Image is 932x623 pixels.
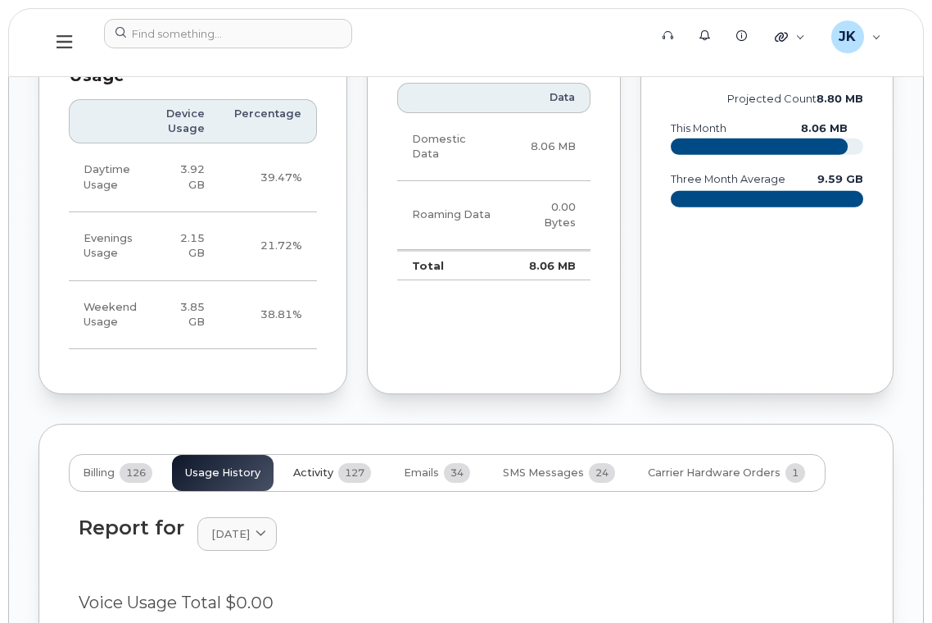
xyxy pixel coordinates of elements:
[397,181,506,250] td: Roaming Data
[69,52,317,84] div: Last Months Data Behavior Usage
[83,466,115,480] span: Billing
[397,250,506,281] td: Total
[506,113,590,182] td: 8.06 MB
[152,281,219,350] td: 3.85 GB
[293,466,333,480] span: Activity
[211,526,250,542] span: [DATE]
[785,463,805,483] span: 1
[648,466,780,480] span: Carrier Hardware Orders
[219,212,317,281] td: 21.72%
[404,466,439,480] span: Emails
[69,212,152,281] td: Evenings Usage
[817,173,863,185] text: 9.59 GB
[506,181,590,250] td: 0.00 Bytes
[506,83,590,112] th: Data
[152,212,219,281] td: 2.15 GB
[839,27,856,47] span: JK
[817,93,863,105] tspan: 8.80 MB
[152,99,219,144] th: Device Usage
[79,591,853,615] div: Voice Usage Total $0.00
[820,20,893,53] div: Jayson Kralkay
[670,173,785,185] text: three month average
[219,99,317,144] th: Percentage
[79,516,184,539] div: Report for
[503,466,584,480] span: SMS Messages
[506,250,590,281] td: 8.06 MB
[69,212,317,281] tr: Weekdays from 6:00pm to 8:00am
[727,93,863,105] text: projected count
[219,281,317,350] td: 38.81%
[801,122,848,134] text: 8.06 MB
[104,19,352,48] input: Find something...
[444,463,470,483] span: 34
[397,113,506,182] td: Domestic Data
[589,463,615,483] span: 24
[763,20,817,53] div: Quicklinks
[219,143,317,212] td: 39.47%
[152,143,219,212] td: 3.92 GB
[120,463,152,483] span: 126
[69,281,317,350] tr: Friday from 6:00pm to Monday 8:00am
[670,122,726,134] text: this month
[69,281,152,350] td: Weekend Usage
[197,517,277,551] a: [DATE]
[69,143,152,212] td: Daytime Usage
[338,463,371,483] span: 127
